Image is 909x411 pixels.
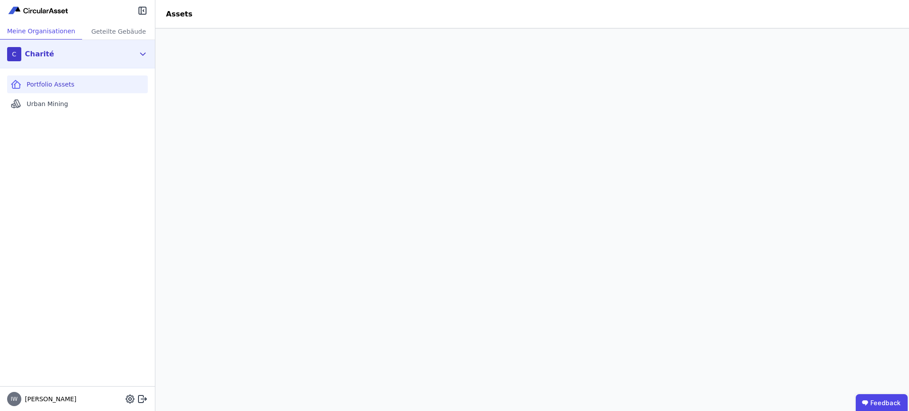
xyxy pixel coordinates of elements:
span: [PERSON_NAME] [21,395,76,403]
span: Portfolio Assets [27,80,75,89]
iframe: retool [155,28,909,411]
div: Geteilte Gebäude [82,23,155,40]
div: C [7,47,21,61]
span: Urban Mining [27,99,68,108]
div: Charité [25,49,54,59]
img: Concular [7,5,70,16]
span: IW [11,396,17,402]
div: Assets [155,9,203,20]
